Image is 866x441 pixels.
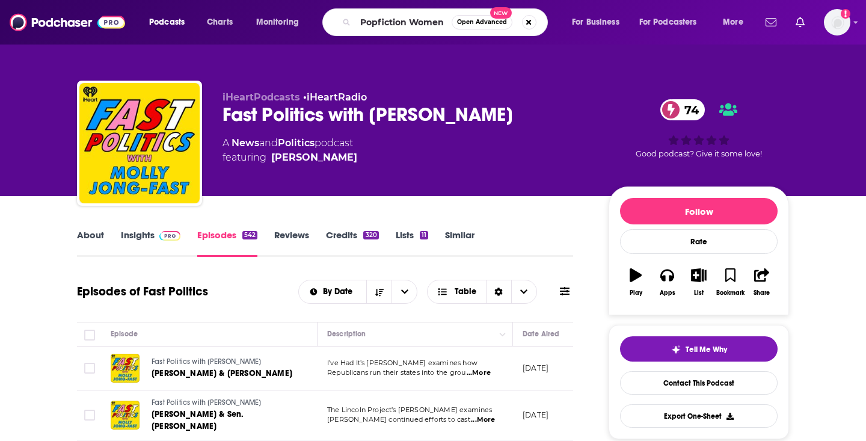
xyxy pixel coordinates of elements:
[327,368,465,377] span: Republicans run their states into the grou
[620,371,778,395] a: Contact This Podcast
[467,368,491,378] span: ...More
[714,13,758,32] button: open menu
[327,327,366,341] div: Description
[824,9,850,35] button: Show profile menu
[824,9,850,35] span: Logged in as anyalola
[84,363,95,374] span: Toggle select row
[660,289,675,297] div: Apps
[631,13,714,32] button: open menu
[152,368,292,378] span: [PERSON_NAME] & [PERSON_NAME]
[392,280,417,303] button: open menu
[523,410,548,420] p: [DATE]
[490,7,512,19] span: New
[298,280,418,304] h2: Choose List sort
[323,288,357,296] span: By Date
[841,9,850,19] svg: Add a profile image
[572,14,619,31] span: For Business
[152,368,295,380] a: [PERSON_NAME] & [PERSON_NAME]
[694,289,704,297] div: List
[242,231,257,239] div: 542
[84,410,95,421] span: Toggle select row
[564,13,634,32] button: open menu
[455,288,476,296] span: Table
[723,14,743,31] span: More
[355,13,452,32] input: Search podcasts, credits, & more...
[223,91,300,103] span: iHeartPodcasts
[630,289,642,297] div: Play
[672,99,705,120] span: 74
[223,150,357,165] span: featuring
[636,149,762,158] span: Good podcast? Give it some love!
[111,327,138,341] div: Episode
[152,357,295,368] a: Fast Politics with [PERSON_NAME]
[660,99,705,120] a: 74
[620,229,778,254] div: Rate
[274,229,309,257] a: Reviews
[609,91,789,166] div: 74Good podcast? Give it some love!
[152,398,261,407] span: Fast Politics with [PERSON_NAME]
[121,229,180,257] a: InsightsPodchaser Pro
[683,261,714,304] button: List
[326,229,378,257] a: Credits320
[651,261,683,304] button: Apps
[620,336,778,362] button: tell me why sparkleTell Me Why
[307,91,367,103] a: iHeartRadio
[259,137,278,149] span: and
[248,13,315,32] button: open menu
[396,229,428,257] a: Lists11
[366,280,392,303] button: Sort Direction
[686,345,727,354] span: Tell Me Why
[271,150,357,165] a: Molly Jong-Fast
[639,14,697,31] span: For Podcasters
[299,288,367,296] button: open menu
[746,261,778,304] button: Share
[149,14,185,31] span: Podcasts
[427,280,537,304] button: Choose View
[445,229,474,257] a: Similar
[303,91,367,103] span: •
[152,398,296,409] a: Fast Politics with [PERSON_NAME]
[671,345,681,354] img: tell me why sparkle
[327,415,470,424] span: [PERSON_NAME] continued efforts to cast
[278,137,315,149] a: Politics
[232,137,259,149] a: News
[523,327,559,341] div: Date Aired
[496,327,510,342] button: Column Actions
[363,231,378,239] div: 320
[457,19,507,25] span: Open Advanced
[620,404,778,428] button: Export One-Sheet
[791,12,809,32] a: Show notifications dropdown
[714,261,746,304] button: Bookmark
[152,409,244,431] span: [PERSON_NAME] & Sen. [PERSON_NAME]
[620,198,778,224] button: Follow
[207,14,233,31] span: Charts
[761,12,781,32] a: Show notifications dropdown
[523,363,548,373] p: [DATE]
[10,11,125,34] img: Podchaser - Follow, Share and Rate Podcasts
[159,231,180,241] img: Podchaser Pro
[486,280,511,303] div: Sort Direction
[334,8,559,36] div: Search podcasts, credits, & more...
[141,13,200,32] button: open menu
[223,136,357,165] div: A podcast
[197,229,257,257] a: Episodes542
[152,357,261,366] span: Fast Politics with [PERSON_NAME]
[152,409,296,433] a: [PERSON_NAME] & Sen. [PERSON_NAME]
[79,83,200,203] img: Fast Politics with Molly Jong-Fast
[754,289,770,297] div: Share
[471,415,495,425] span: ...More
[824,9,850,35] img: User Profile
[716,289,745,297] div: Bookmark
[256,14,299,31] span: Monitoring
[77,284,208,299] h1: Episodes of Fast Politics
[327,359,478,367] span: I’ve Had It’s [PERSON_NAME] examines how
[199,13,240,32] a: Charts
[825,400,854,429] iframe: Intercom live chat
[452,15,512,29] button: Open AdvancedNew
[420,231,428,239] div: 11
[327,406,493,414] span: The Lincoln Project’s [PERSON_NAME] examines
[77,229,104,257] a: About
